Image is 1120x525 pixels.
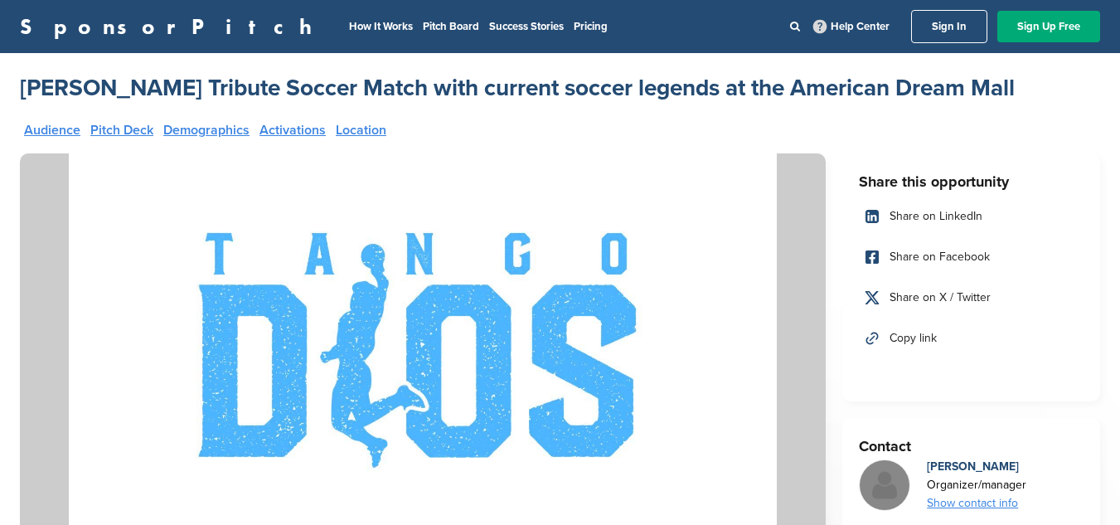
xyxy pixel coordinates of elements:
a: Pricing [574,20,608,33]
span: Copy link [890,329,937,348]
div: Organizer/manager [927,476,1026,494]
h3: Contact [859,435,1084,458]
a: Copy link [859,321,1084,356]
a: Success Stories [489,20,564,33]
a: Audience [24,124,80,137]
a: Share on X / Twitter [859,280,1084,315]
h3: Share this opportunity [859,170,1084,193]
a: How It Works [349,20,413,33]
a: Share on LinkedIn [859,199,1084,234]
span: Share on X / Twitter [890,289,991,307]
a: Pitch Deck [90,124,153,137]
a: Pitch Board [423,20,479,33]
a: Share on Facebook [859,240,1084,275]
div: Show contact info [927,494,1026,513]
div: [PERSON_NAME] [927,458,1026,476]
a: Demographics [163,124,250,137]
a: Help Center [810,17,893,36]
a: Sign In [911,10,987,43]
a: SponsorPitch [20,16,322,37]
img: Missing [860,460,909,510]
a: Sign Up Free [997,11,1100,42]
a: Activations [259,124,326,137]
span: Share on LinkedIn [890,207,982,226]
a: [PERSON_NAME] Tribute Soccer Match with current soccer legends at the American Dream Mall [20,73,1015,103]
span: Share on Facebook [890,248,990,266]
a: Location [336,124,386,137]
